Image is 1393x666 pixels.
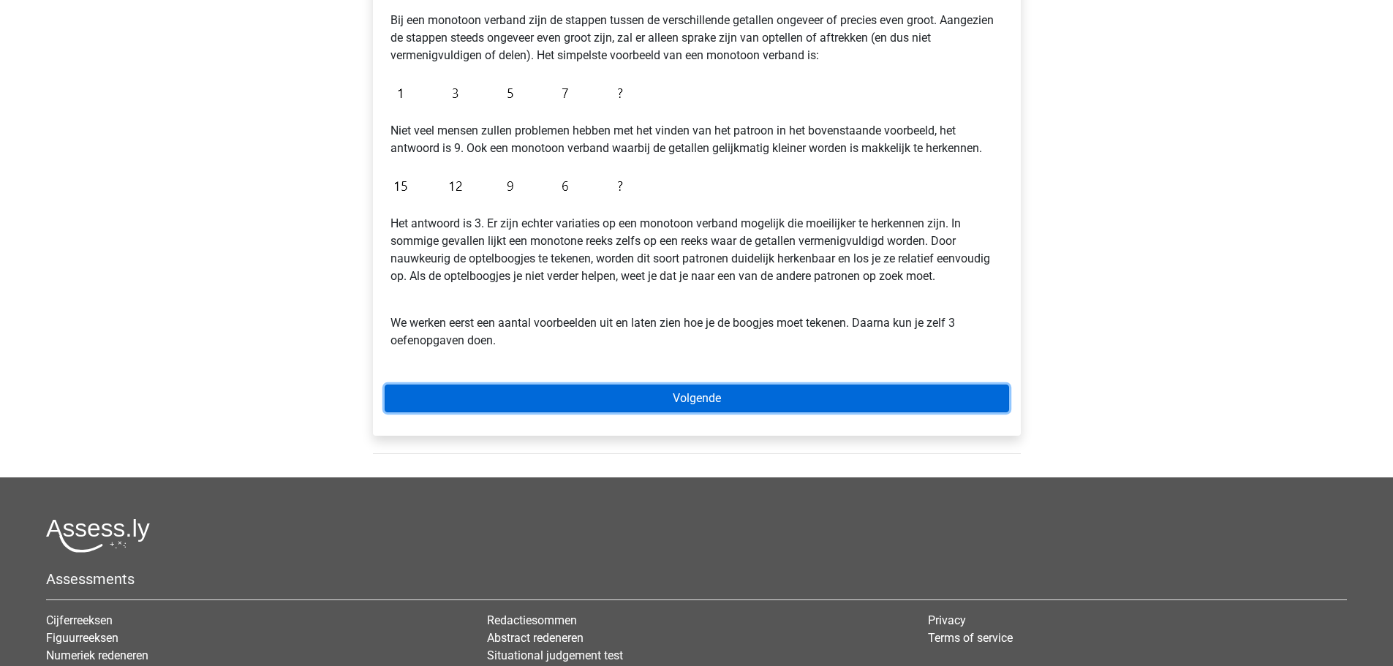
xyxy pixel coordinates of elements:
a: Abstract redeneren [487,631,584,645]
img: Figure sequences Example 1.png [390,76,630,110]
p: Het antwoord is 3. Er zijn echter variaties op een monotoon verband mogelijk die moeilijker te he... [390,215,1003,285]
a: Situational judgement test [487,648,623,662]
a: Figuurreeksen [46,631,118,645]
a: Volgende [385,385,1009,412]
img: Assessly logo [46,518,150,553]
p: We werken eerst een aantal voorbeelden uit en laten zien hoe je de boogjes moet tekenen. Daarna k... [390,297,1003,349]
img: Figure sequences Example 2.png [390,169,630,203]
a: Numeriek redeneren [46,648,148,662]
a: Redactiesommen [487,613,577,627]
h5: Assessments [46,570,1347,588]
a: Terms of service [928,631,1013,645]
a: Privacy [928,613,966,627]
a: Cijferreeksen [46,613,113,627]
p: Niet veel mensen zullen problemen hebben met het vinden van het patroon in het bovenstaande voorb... [390,122,1003,157]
